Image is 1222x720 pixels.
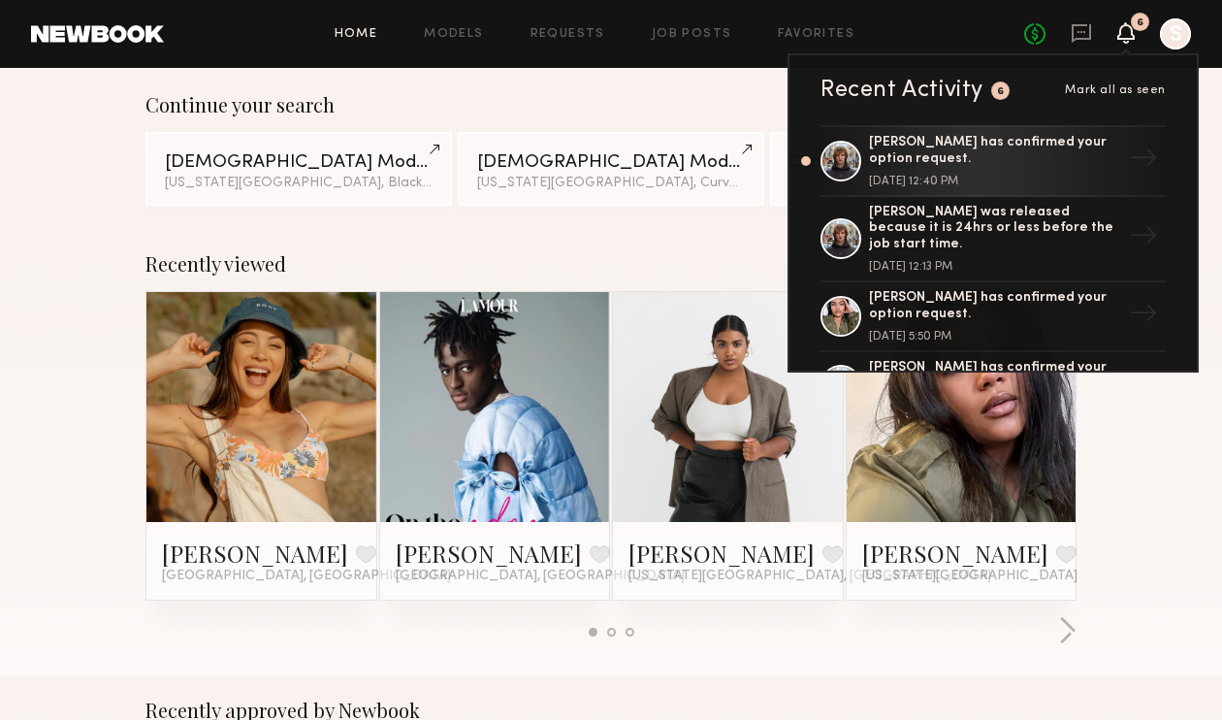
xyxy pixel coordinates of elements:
div: [PERSON_NAME] has confirmed your option request. [869,360,1121,393]
div: [US_STATE][GEOGRAPHIC_DATA], Black / [DEMOGRAPHIC_DATA] [165,177,433,190]
div: [DATE] 5:50 PM [869,331,1121,343]
a: [PERSON_NAME] [862,538,1048,569]
a: [PERSON_NAME] [396,538,582,569]
a: [PERSON_NAME] has confirmed your option request.[DATE] 5:50 PM→ [820,282,1166,352]
div: [DATE] 12:40 PM [869,176,1121,187]
a: S [1160,18,1191,49]
a: Models [424,28,483,41]
div: → [1121,360,1166,410]
a: [PERSON_NAME] has confirmed your option request.[DATE] 12:40 PM→ [820,125,1166,197]
div: [DEMOGRAPHIC_DATA] Models [477,153,745,172]
div: [PERSON_NAME] has confirmed your option request. [869,135,1121,168]
div: [US_STATE][GEOGRAPHIC_DATA], Curve category [477,177,745,190]
span: [GEOGRAPHIC_DATA], [GEOGRAPHIC_DATA] [162,569,451,584]
a: [PERSON_NAME] has confirmed your option request.→ [820,352,1166,422]
a: [DEMOGRAPHIC_DATA] Models[US_STATE][GEOGRAPHIC_DATA], Curve category [458,132,764,206]
a: Job Posts [652,28,732,41]
a: Home [335,28,378,41]
a: [DEMOGRAPHIC_DATA] Models[US_STATE][GEOGRAPHIC_DATA], Black / [DEMOGRAPHIC_DATA] [145,132,452,206]
div: Recently viewed [145,252,1077,276]
div: [DEMOGRAPHIC_DATA] Models [165,153,433,172]
div: [PERSON_NAME] was released because it is 24hrs or less before the job start time. [869,205,1121,253]
a: [PERSON_NAME] [162,538,348,569]
div: Continue your search [145,93,1077,116]
a: Curve category [770,132,1077,206]
a: [PERSON_NAME] was released because it is 24hrs or less before the job start time.[DATE] 12:13 PM→ [820,197,1166,282]
div: → [1121,136,1166,186]
a: Requests [531,28,605,41]
a: [PERSON_NAME] [628,538,815,569]
span: Mark all as seen [1065,84,1166,96]
div: [DATE] 12:13 PM [869,261,1121,273]
span: [US_STATE][GEOGRAPHIC_DATA], [GEOGRAPHIC_DATA] [628,569,991,584]
div: → [1121,213,1166,264]
div: 6 [997,86,1005,97]
div: 6 [1137,17,1143,28]
div: → [1121,291,1166,342]
a: Favorites [778,28,854,41]
div: [PERSON_NAME] has confirmed your option request. [869,290,1121,323]
span: [GEOGRAPHIC_DATA], [GEOGRAPHIC_DATA] [396,569,685,584]
div: Recent Activity [820,79,983,102]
